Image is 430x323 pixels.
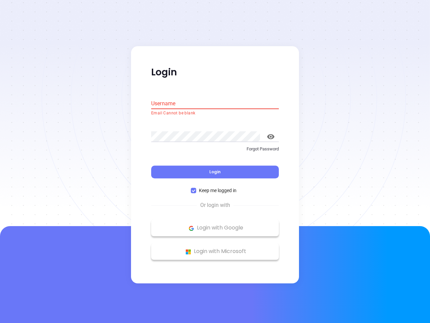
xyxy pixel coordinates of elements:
a: Forgot Password [151,146,279,158]
button: toggle password visibility [263,129,279,145]
button: Microsoft Logo Login with Microsoft [151,243,279,260]
img: Microsoft Logo [184,248,192,256]
button: Login [151,166,279,179]
p: Forgot Password [151,146,279,152]
p: Login with Google [155,223,275,233]
span: Login [209,169,221,175]
span: Keep me logged in [196,187,239,194]
img: Google Logo [187,224,196,232]
span: Or login with [197,202,233,210]
p: Email Cannot be blank [151,110,279,117]
button: Google Logo Login with Google [151,220,279,237]
p: Login with Microsoft [155,247,275,257]
p: Login [151,66,279,78]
